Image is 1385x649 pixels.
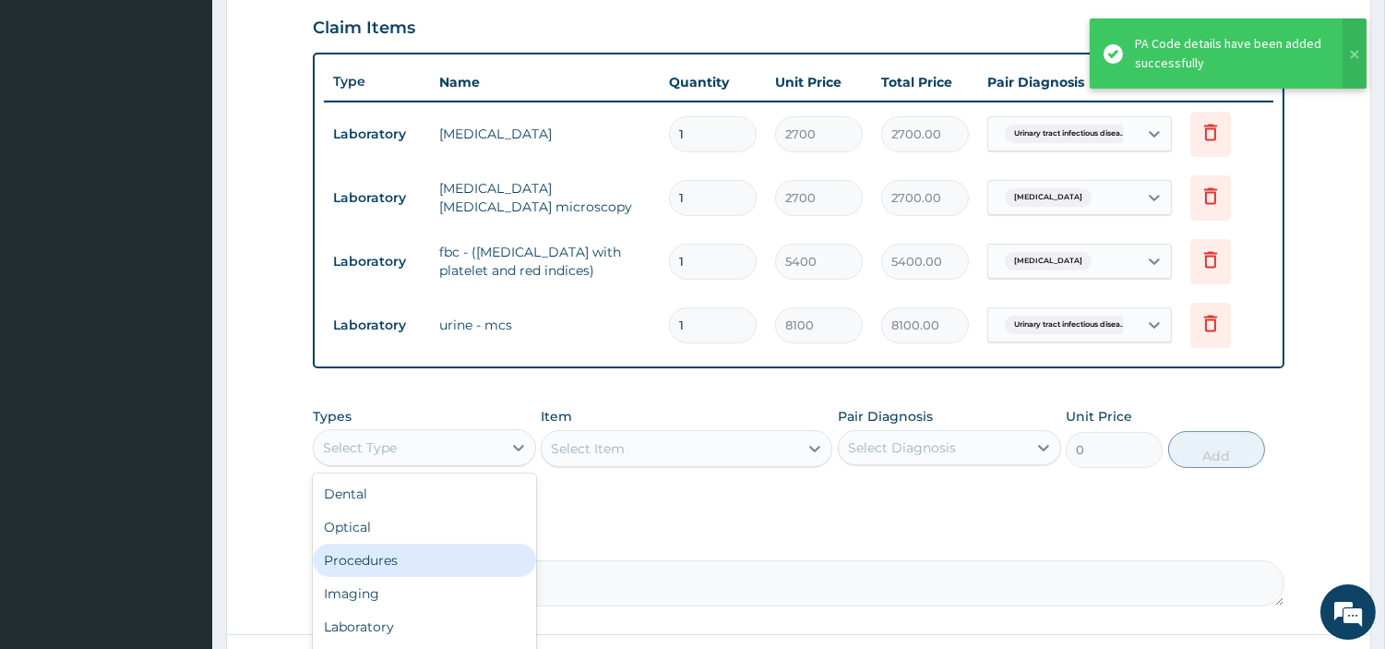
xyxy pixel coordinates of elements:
th: Name [430,64,660,101]
span: Urinary tract infectious disea... [1005,125,1135,143]
div: Imaging [313,577,536,610]
img: d_794563401_company_1708531726252_794563401 [34,92,75,138]
div: Chat with us now [96,103,310,127]
button: Add [1168,431,1265,468]
div: Laboratory [313,610,536,643]
div: Optical [313,511,536,544]
span: [MEDICAL_DATA] [1005,252,1092,270]
th: Total Price [872,64,978,101]
th: Quantity [660,64,766,101]
th: Unit Price [766,64,872,101]
span: [MEDICAL_DATA] [1005,188,1092,207]
td: fbc - ([MEDICAL_DATA] with platelet and red indices) [430,234,660,289]
span: Urinary tract infectious disea... [1005,316,1135,334]
td: [MEDICAL_DATA] [430,115,660,152]
label: Comment [313,535,1284,550]
span: We're online! [107,202,255,389]
label: Unit Price [1066,407,1132,426]
td: Laboratory [324,117,430,151]
div: Select Type [323,439,397,457]
textarea: Type your message and hit 'Enter' [9,444,352,509]
th: Type [324,65,430,99]
div: Minimize live chat window [303,9,347,54]
div: Dental [313,477,536,511]
label: Item [541,407,572,426]
td: Laboratory [324,181,430,215]
h3: Claim Items [313,18,415,39]
label: Types [313,409,352,425]
td: Laboratory [324,245,430,279]
td: Laboratory [324,308,430,343]
td: urine - mcs [430,306,660,343]
div: PA Code details have been added successfully [1135,34,1325,73]
div: Procedures [313,544,536,577]
div: Select Diagnosis [848,439,956,457]
th: Pair Diagnosis [978,64,1181,101]
td: [MEDICAL_DATA] [MEDICAL_DATA] microscopy [430,170,660,225]
label: Pair Diagnosis [838,407,933,426]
